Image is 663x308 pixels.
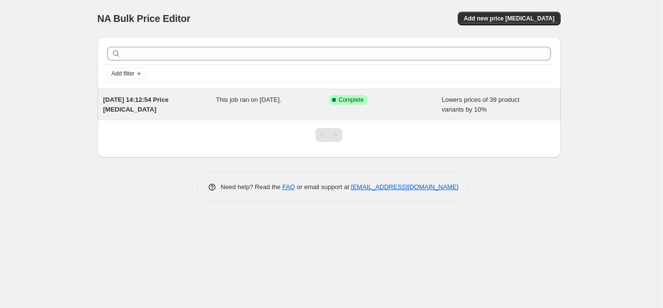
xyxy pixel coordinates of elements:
[221,183,283,191] span: Need help? Read the
[295,183,351,191] span: or email support at
[351,183,458,191] a: [EMAIL_ADDRESS][DOMAIN_NAME]
[97,13,191,24] span: NA Bulk Price Editor
[107,68,146,79] button: Add filter
[112,70,135,77] span: Add filter
[282,183,295,191] a: FAQ
[464,15,554,22] span: Add new price [MEDICAL_DATA]
[103,96,169,113] span: [DATE] 14:12:54 Price [MEDICAL_DATA]
[315,128,342,142] nav: Pagination
[339,96,364,104] span: Complete
[216,96,281,103] span: This job ran on [DATE].
[442,96,520,113] span: Lowers prices of 39 product variants by 10%
[458,12,560,25] button: Add new price [MEDICAL_DATA]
